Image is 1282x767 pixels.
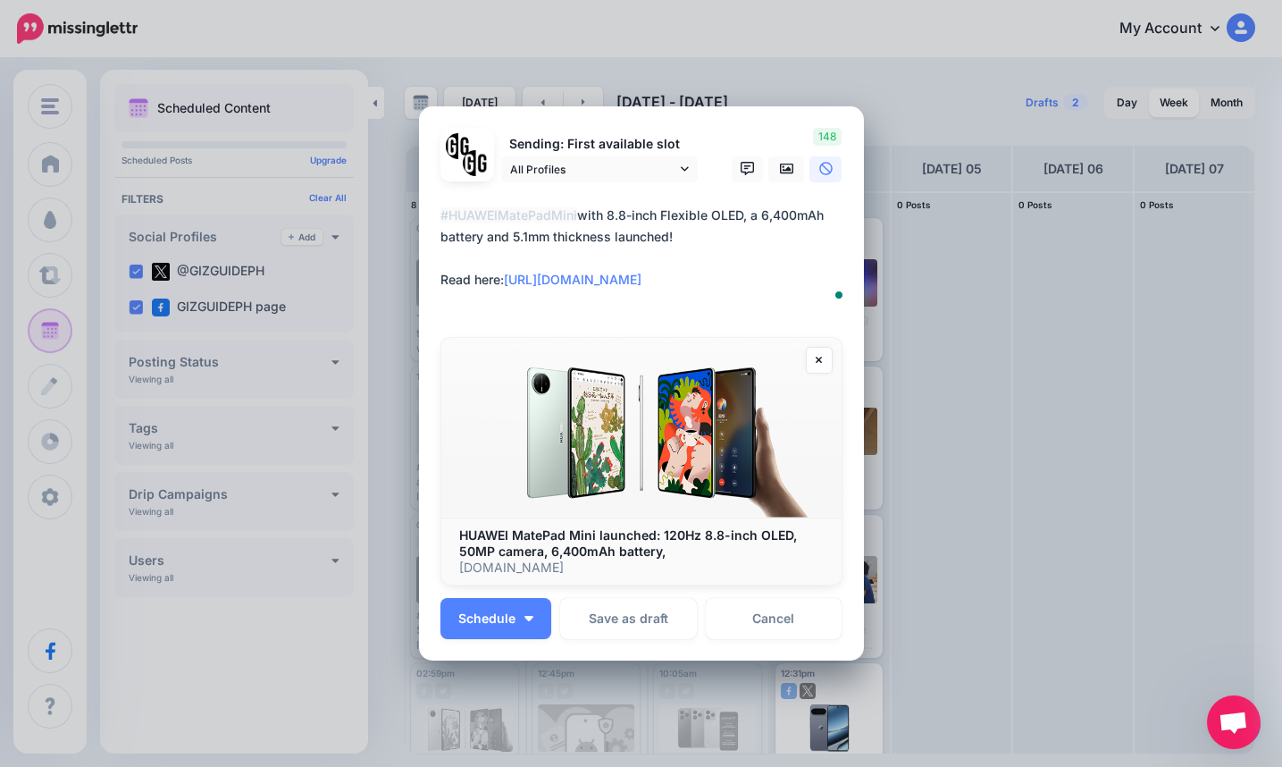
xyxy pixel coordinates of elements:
[459,527,797,559] b: HUAWEI MatePad Mini launched: 120Hz 8.8-inch OLED, 50MP camera, 6,400mAh battery,
[459,560,824,576] p: [DOMAIN_NAME]
[463,150,489,176] img: JT5sWCfR-79925.png
[813,128,842,146] span: 148
[706,598,842,639] a: Cancel
[440,205,851,291] div: with 8.8-inch Flexible OLED, a 6,400mAh battery and 5.1mm thickness launched! Read here:
[501,156,698,182] a: All Profiles
[441,338,842,518] img: HUAWEI MatePad Mini launched: 120Hz 8.8-inch OLED, 50MP camera, 6,400mAh battery,
[501,134,698,155] p: Sending: First available slot
[524,616,533,621] img: arrow-down-white.png
[458,612,515,625] span: Schedule
[510,160,676,179] span: All Profiles
[440,207,577,223] mark: #HUAWEIMatePadMini
[440,205,851,312] textarea: To enrich screen reader interactions, please activate Accessibility in Grammarly extension settings
[446,133,472,159] img: 353459792_649996473822713_4483302954317148903_n-bsa138318.png
[440,598,551,639] button: Schedule
[560,598,697,639] button: Save as draft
